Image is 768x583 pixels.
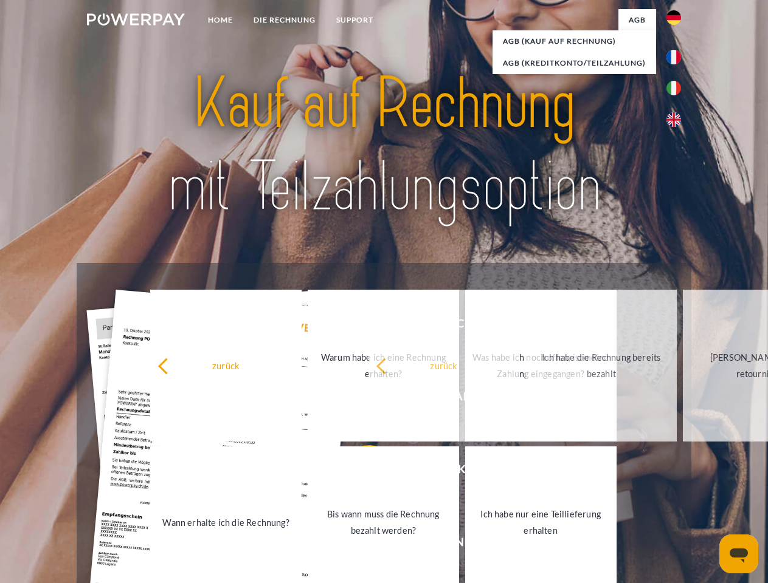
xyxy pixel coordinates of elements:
div: Warum habe ich eine Rechnung erhalten? [315,349,452,382]
a: DIE RECHNUNG [243,9,326,31]
a: Home [198,9,243,31]
div: Wann erhalte ich die Rechnung? [157,514,294,530]
a: SUPPORT [326,9,384,31]
a: AGB (Kreditkonto/Teilzahlung) [493,52,656,74]
div: Ich habe die Rechnung bereits bezahlt [533,349,669,382]
img: en [666,112,681,127]
div: Ich habe nur eine Teillieferung erhalten [472,506,609,539]
img: title-powerpay_de.svg [116,58,652,233]
iframe: Schaltfläche zum Öffnen des Messaging-Fensters [719,534,758,573]
div: zurück [376,357,513,373]
img: de [666,10,681,25]
img: fr [666,50,681,64]
div: Bis wann muss die Rechnung bezahlt werden? [315,506,452,539]
img: it [666,81,681,95]
a: agb [618,9,656,31]
img: logo-powerpay-white.svg [87,13,185,26]
div: zurück [157,357,294,373]
a: AGB (Kauf auf Rechnung) [493,30,656,52]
